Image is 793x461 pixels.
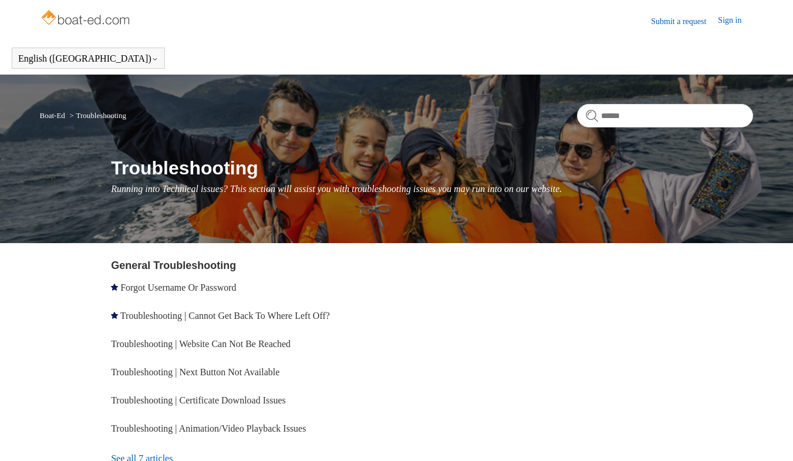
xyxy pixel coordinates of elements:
[111,154,753,182] h1: Troubleshooting
[40,7,133,31] img: Boat-Ed Help Center home page
[111,312,118,319] svg: Promoted article
[718,14,753,28] a: Sign in
[111,423,306,433] a: Troubleshooting | Animation/Video Playback Issues
[111,284,118,291] svg: Promoted article
[18,53,158,64] button: English ([GEOGRAPHIC_DATA])
[40,111,65,120] a: Boat-Ed
[111,182,753,196] p: Running into Technical issues? This section will assist you with troubleshooting issues you may r...
[40,111,68,120] li: Boat-Ed
[111,260,236,271] a: General Troubleshooting
[120,311,330,321] a: Troubleshooting | Cannot Get Back To Where Left Off?
[577,104,753,127] input: Search
[111,367,279,377] a: Troubleshooting | Next Button Not Available
[651,15,718,28] a: Submit a request
[120,282,236,292] a: Forgot Username Or Password
[67,111,126,120] li: Troubleshooting
[111,339,291,349] a: Troubleshooting | Website Can Not Be Reached
[111,395,286,405] a: Troubleshooting | Certificate Download Issues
